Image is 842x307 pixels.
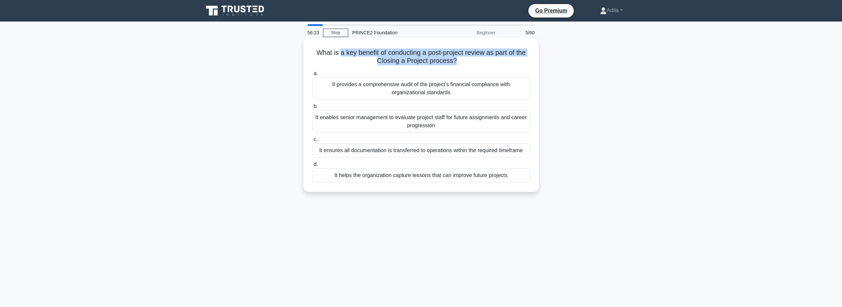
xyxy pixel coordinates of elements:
div: It helps the organization capture lessons that can improve future projects [312,168,530,182]
div: 5/60 [499,26,539,39]
span: c. [314,136,318,142]
span: d. [314,161,318,167]
div: It enables senior management to evaluate project staff for future assignments and career progression [312,110,530,133]
a: Go Premium [531,6,571,15]
div: Beginner [441,26,499,39]
div: It ensures all documentation is transferred to operations within the required timeframe [312,143,530,158]
div: PRINCE2 Foundation [348,26,441,39]
a: Stop [323,29,348,37]
span: b. [314,103,318,109]
span: a. [314,70,318,76]
h5: What is a key benefit of conducting a post-project review as part of the Closing a Project process? [312,48,531,65]
a: Adila [584,4,639,17]
div: 56:23 [304,26,323,39]
div: It provides a comprehensive audit of the project's financial compliance with organizational stand... [312,77,530,100]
